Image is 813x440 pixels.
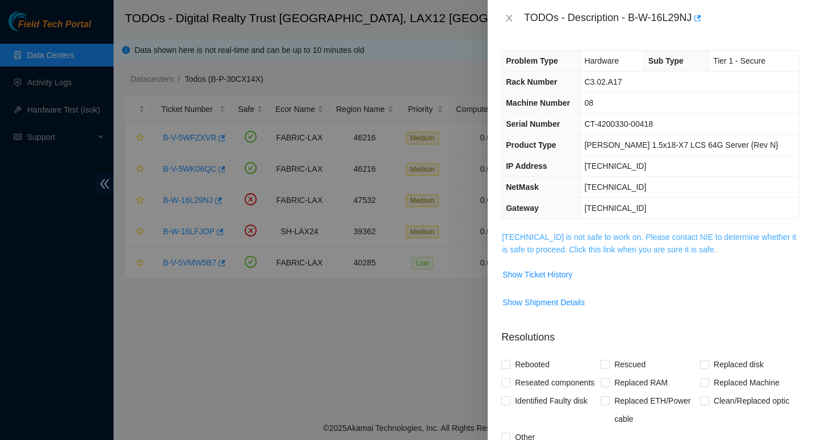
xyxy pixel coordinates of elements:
span: close [505,14,514,23]
span: [PERSON_NAME] 1.5x18-X7 LCS 64G Server {Rev N} [584,140,778,150]
button: Show Ticket History [502,265,573,284]
span: Sub Type [648,56,684,65]
button: Close [501,13,517,24]
span: [TECHNICAL_ID] [584,161,646,171]
span: 08 [584,98,593,107]
span: Machine Number [506,98,570,107]
div: TODOs - Description - B-W-16L29NJ [524,9,799,27]
span: Show Ticket History [502,268,572,281]
p: Resolutions [501,321,799,345]
span: Identified Faulty disk [510,392,592,410]
span: C3.02.A17 [584,77,622,86]
span: Replaced RAM [610,373,672,392]
span: Rack Number [506,77,557,86]
span: Gateway [506,204,539,213]
span: Replaced disk [709,355,768,373]
span: Hardware [584,56,619,65]
span: Rescued [610,355,650,373]
span: Product Type [506,140,556,150]
span: Replaced ETH/Power cable [610,392,700,428]
button: Show Shipment Details [502,293,585,312]
span: Tier 1 - Secure [713,56,765,65]
span: Problem Type [506,56,558,65]
span: NetMask [506,182,539,192]
a: [TECHNICAL_ID] is not safe to work on. Please contact NIE to determine whether it is safe to proc... [502,233,796,254]
span: Show Shipment Details [502,296,585,309]
span: IP Address [506,161,547,171]
span: [TECHNICAL_ID] [584,182,646,192]
span: CT-4200330-00418 [584,119,653,128]
span: Reseated components [510,373,599,392]
span: [TECHNICAL_ID] [584,204,646,213]
span: Serial Number [506,119,560,128]
span: Replaced Machine [709,373,784,392]
span: Rebooted [510,355,554,373]
span: Clean/Replaced optic [709,392,794,410]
